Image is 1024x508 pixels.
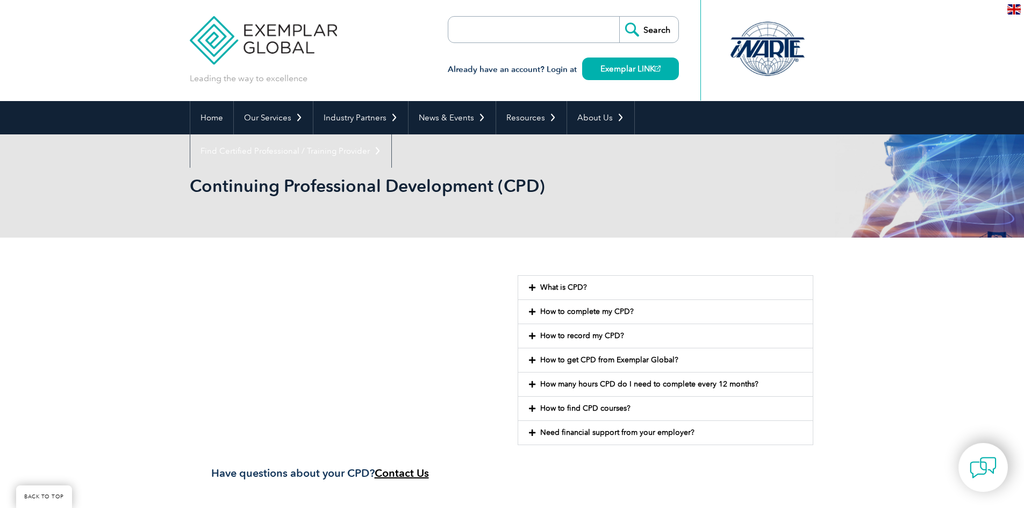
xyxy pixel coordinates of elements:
a: Exemplar LINK [582,58,679,80]
a: Industry Partners [313,101,408,134]
div: How to complete my CPD? [518,300,813,324]
a: Contact Us [375,467,429,480]
p: Leading the way to excellence [190,73,307,84]
h2: Continuing Professional Development (CPD) [190,177,641,195]
div: What is CPD? [518,276,813,299]
a: News & Events [409,101,496,134]
a: How to record my CPD? [540,331,624,340]
input: Search [619,17,678,42]
a: About Us [567,101,634,134]
h3: Have questions about your CPD? [211,467,507,480]
a: How to find CPD courses? [540,404,631,413]
div: How to get CPD from Exemplar Global? [518,348,813,372]
a: Need financial support from your employer? [540,428,694,437]
a: Resources [496,101,567,134]
div: How to find CPD courses? [518,397,813,420]
a: How to complete my CPD? [540,307,634,316]
a: What is CPD? [540,283,587,292]
a: Our Services [234,101,313,134]
a: Find Certified Professional / Training Provider [190,134,391,168]
a: How many hours CPD do I need to complete every 12 months? [540,380,758,389]
a: How to get CPD from Exemplar Global? [540,355,678,364]
img: open_square.png [655,66,661,71]
h3: Already have an account? Login at [448,63,679,76]
img: en [1007,4,1021,15]
div: How many hours CPD do I need to complete every 12 months? [518,373,813,396]
a: BACK TO TOP [16,485,72,508]
img: contact-chat.png [970,454,997,481]
div: How to record my CPD? [518,324,813,348]
div: Need financial support from your employer? [518,421,813,445]
a: Home [190,101,233,134]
